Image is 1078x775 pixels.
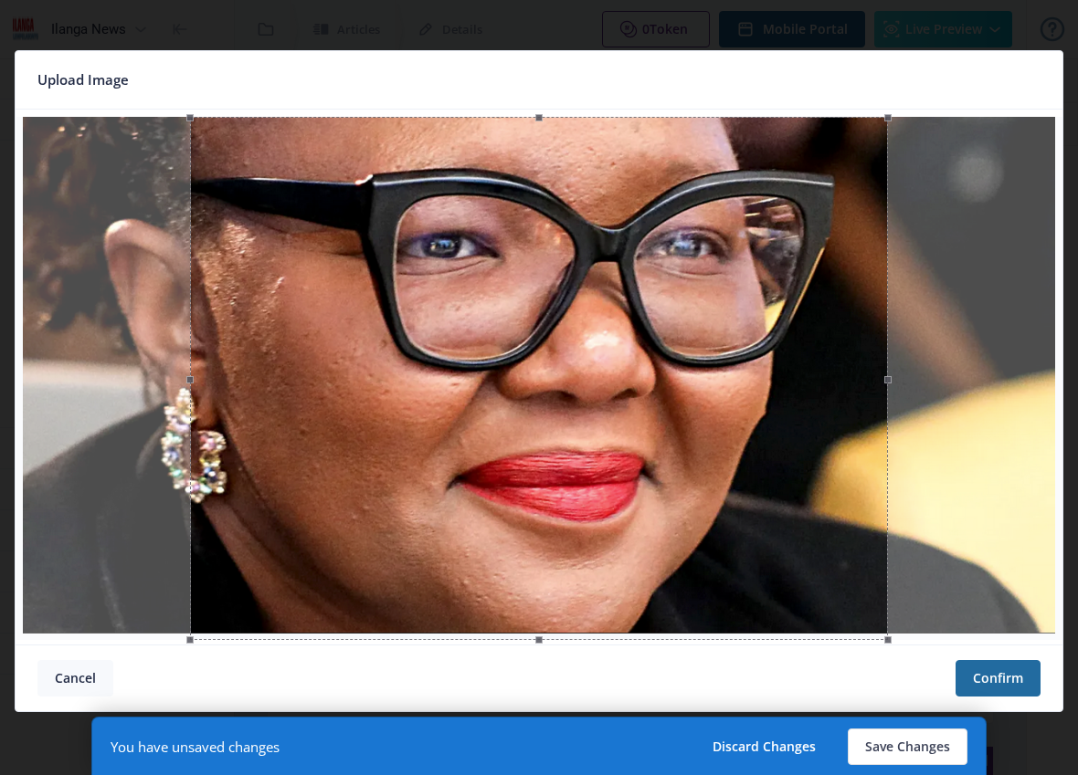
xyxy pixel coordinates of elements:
button: Save Changes [848,728,967,765]
button: Discard Changes [695,728,833,765]
img: L+zW4aBZPLj3Ee9uKcMFZ+JXmH+O3NP8PSJwweSToKj4AAAAASUVORK5CYII= [23,117,1055,633]
span: Upload Image [37,66,129,94]
div: You have unsaved changes [111,738,280,756]
button: Confirm [956,660,1041,696]
button: Cancel [37,660,113,696]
